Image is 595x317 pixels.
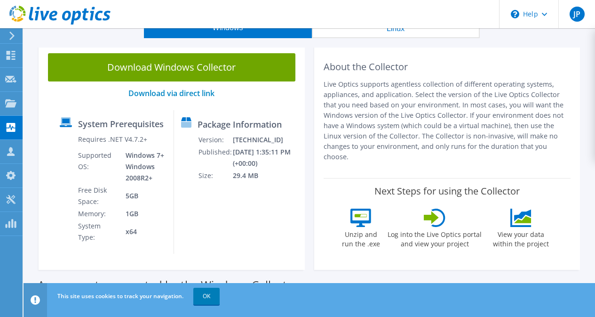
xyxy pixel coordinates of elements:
a: Download via direct link [128,88,214,98]
label: Assessments supported by the Windows Collector [38,280,298,290]
td: Windows 7+ Windows 2008R2+ [119,149,166,184]
td: Published: [198,146,232,170]
svg: \n [511,10,519,18]
label: Log into the Live Optics portal and view your project [387,227,482,249]
a: Download Windows Collector [48,53,295,81]
td: 1GB [119,208,166,220]
span: JP [570,7,585,22]
label: Next Steps for using the Collector [374,186,520,197]
td: Version: [198,134,232,146]
td: [DATE] 1:35:11 PM (+00:00) [232,146,301,170]
td: Supported OS: [78,149,119,184]
td: x64 [119,220,166,244]
span: This site uses cookies to track your navigation. [57,292,183,300]
td: [TECHNICAL_ID] [232,134,301,146]
p: Live Optics supports agentless collection of different operating systems, appliances, and applica... [324,79,571,162]
label: System Prerequisites [78,119,164,129]
td: Size: [198,170,232,182]
label: Unzip and run the .exe [339,227,382,249]
a: OK [193,288,220,305]
label: Package Information [198,120,282,129]
h2: About the Collector [324,61,571,73]
td: Free Disk Space: [78,184,119,208]
label: Requires .NET V4.7.2+ [78,135,147,144]
td: 29.4 MB [232,170,301,182]
td: 5GB [119,184,166,208]
td: System Type: [78,220,119,244]
label: View your data within the project [487,227,555,249]
td: Memory: [78,208,119,220]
